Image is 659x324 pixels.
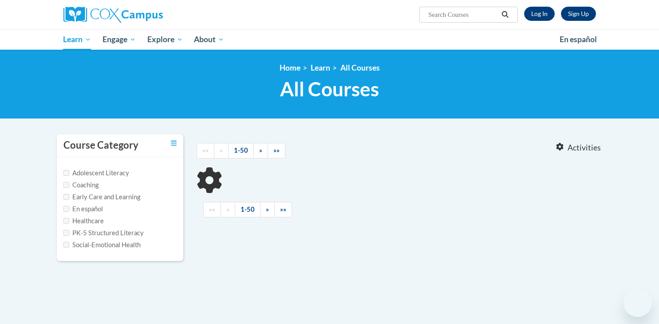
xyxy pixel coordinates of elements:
[524,7,555,21] a: Log In
[266,205,269,213] span: »
[280,77,379,101] span: All Courses
[63,168,129,178] label: Adolescent Literacy
[63,204,103,214] label: En español
[63,182,69,188] input: Checkbox for Options
[209,205,215,213] span: ««
[63,34,91,45] span: Learn
[58,29,97,50] a: Learn
[197,143,214,158] a: Begining
[561,7,596,21] a: Register
[268,143,285,158] a: End
[63,242,69,248] input: Checkbox for Options
[253,143,268,158] a: Next
[63,218,69,224] input: Checkbox for Options
[63,230,69,236] input: Checkbox for Options
[554,30,603,49] a: En español
[273,146,280,154] span: »»
[214,143,229,158] a: Previous
[63,192,140,202] label: Early Care and Learning
[568,143,601,153] span: Activities
[235,202,260,217] a: 1-50
[63,180,99,190] label: Coaching
[147,34,183,45] span: Explore
[560,35,597,44] span: En español
[220,146,223,154] span: «
[188,29,230,50] a: About
[171,138,177,148] a: Toggle collapse
[63,216,104,226] label: Healthcare
[63,170,69,176] input: Checkbox for Options
[623,288,652,317] iframe: Button to launch messaging window
[226,205,229,213] span: «
[311,63,330,72] a: Learn
[274,202,292,217] a: End
[280,63,300,72] a: Home
[340,63,380,72] a: All Courses
[202,146,209,154] span: ««
[63,138,138,152] h3: Course Category
[228,143,254,158] a: 1-50
[142,29,189,50] a: Explore
[221,202,235,217] a: Previous
[63,240,141,250] label: Social-Emotional Health
[63,7,232,23] a: Cox Campus
[498,9,512,20] button: Search
[280,205,286,213] span: »»
[63,7,163,23] img: Cox Campus
[63,228,144,238] label: PK-5 Structured Literacy
[63,194,69,200] input: Checkbox for Options
[63,206,69,212] input: Checkbox for Options
[203,202,221,217] a: Begining
[50,29,609,50] div: Main menu
[260,202,275,217] a: Next
[97,29,142,50] a: Engage
[103,34,136,45] span: Engage
[427,9,498,20] input: Search Courses
[259,146,262,154] span: »
[194,34,224,45] span: About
